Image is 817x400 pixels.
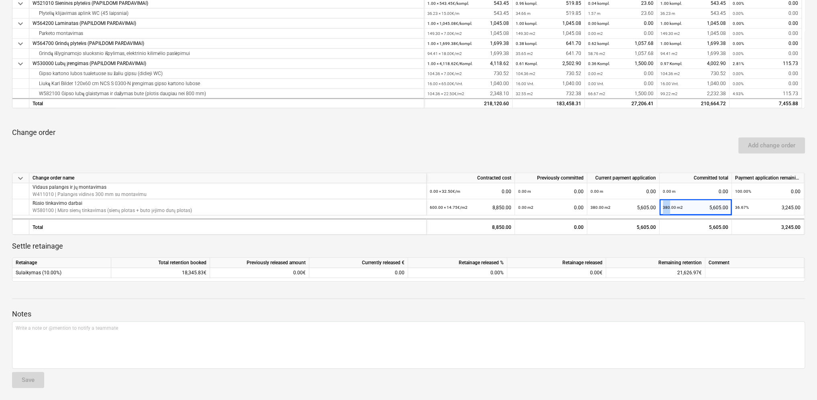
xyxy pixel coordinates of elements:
div: 18,345.83€ [111,268,210,278]
small: 0.00 kompl. [588,21,610,26]
div: Previously released amount [210,258,309,268]
small: 1.00 kompl. [660,21,682,26]
div: Remaining retention [606,258,705,268]
small: 36.67% [735,205,749,210]
div: 3,245.00 [732,218,804,235]
div: 0.00 [588,29,654,39]
div: 543.45 [660,8,726,18]
small: 149.30 × 7.00€ / m2 [427,31,462,36]
small: 380.00 m2 [590,205,611,210]
div: W582100 Gipso lubų glaistymas ir dažymas bute (plotis daugiau nei 800 mm) [33,89,421,99]
div: 0.00 [733,69,798,79]
div: Chat Widget [777,361,817,400]
div: 730.52 [516,69,581,79]
small: 1.00 kompl. [660,41,682,46]
div: 21,626.97€ [606,268,705,278]
span: keyboard_arrow_down [16,19,25,29]
small: 0.00 × 32.50€ / m [430,189,460,194]
div: 519.85 [516,8,581,18]
small: 600.00 × 14.75€ / m2 [430,205,468,210]
small: 0.36 Kompl. [588,61,610,66]
small: 58.76 m2 [588,51,605,56]
div: Retainage released [507,258,606,268]
div: 1,045.08 [427,18,509,29]
div: 183,458.31 [516,99,581,109]
div: 2,502.90 [516,59,581,69]
div: 210,664.72 [657,98,729,108]
div: 1,057.68 [588,49,654,59]
div: 23.60 [588,8,654,18]
div: Comment [705,258,804,268]
div: 1,045.08 [660,18,726,29]
div: 0.00 [735,183,801,200]
div: 1,045.08 [516,29,581,39]
div: 5,605.00 [663,199,728,216]
div: 1,699.38 [660,39,726,49]
div: 0.00 [733,39,798,49]
span: keyboard_arrow_down [16,173,25,183]
div: 0.00 [313,268,404,278]
small: 0.00% [733,21,744,26]
small: 0.00 m2 [588,71,603,76]
div: 1,040.00 [516,79,581,89]
div: 641.70 [516,39,581,49]
small: 1.00 kompl. [660,1,682,6]
small: 149.30 m2 [660,31,680,36]
div: 3,245.00 [735,199,801,216]
small: 0.00% [733,41,744,46]
div: Sulaikymas (10.00%) [12,268,111,278]
small: 1.57 m [588,11,600,16]
div: W564200 Laminatas (PAPILDOMI PARDAVIMAI) [33,18,421,29]
small: 1.00 × 1,045.08€ / kompl. [427,21,472,26]
small: 0.00% [733,71,743,76]
small: 0.00 m2 [518,205,533,210]
div: Retainage released % [408,258,507,268]
div: 4,118.62 [427,59,509,69]
small: 0.00 Vnt. [588,82,604,86]
div: W564700 Grindų plytelės (PAPILDOMI PARDAVIMAI) [33,39,421,49]
small: 380.00 m2 [663,205,683,210]
small: 100.00% [735,189,751,194]
small: 0.00% [733,1,744,6]
div: 2,348.10 [427,89,509,99]
small: 0.62 kompl. [588,41,610,46]
small: 0.00% [733,11,743,16]
div: 730.52 [427,69,509,79]
div: Gipso kartono lubos tualetuose su žaliu gipsu (didieji WC) [33,69,421,79]
div: 1,699.38 [427,49,509,59]
p: Vidaus palangės ir jų montavimas [33,184,147,191]
div: 7,455.88 [733,99,798,109]
div: 1,699.38 [427,39,509,49]
small: 0.04 kompl. [588,1,610,6]
div: 1,045.08 [516,18,581,29]
div: Previously committed [515,173,587,183]
div: W530000 Lubų įrengimas (PAPILDOMI PARDAVIMAI) [33,59,421,69]
div: 1,500.00 [588,89,654,99]
small: 32.55 m2 [516,92,533,96]
div: Plytelių klijavimas aplink WC (45 laipsniai) [33,8,421,18]
small: 104.36 m2 [660,71,680,76]
small: 34.66 m [516,11,531,16]
small: 0.97 Kompl. [660,61,682,66]
div: Currently released € [309,258,408,268]
div: 0.00 [733,18,798,29]
div: 8,850.00 [427,218,515,235]
div: Committed total [660,173,732,183]
div: 115.73 [733,59,798,69]
small: 1.00 kompl. [516,21,537,26]
small: 66.67 m2 [588,92,605,96]
p: Notes [12,309,805,319]
small: 0.00 m [590,189,603,194]
small: 104.36 × 7.00€ / m2 [427,71,462,76]
div: Contracted cost [427,173,515,183]
div: 0.00 [515,218,587,235]
small: 36.23 × 15.00€ / m [427,11,460,16]
small: 0.00% [733,31,743,36]
div: 0.00 [518,183,584,200]
div: 27,206.41 [588,99,654,109]
div: Grindų išlyginamojo sluoksnio išpylimas, elektrinio kilimėlio paslėpimui [33,49,421,59]
small: 0.00 m2 [588,31,603,36]
div: Payment application remaining [732,173,804,183]
div: 0.00 [430,183,511,200]
div: 0.00 [733,29,798,39]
